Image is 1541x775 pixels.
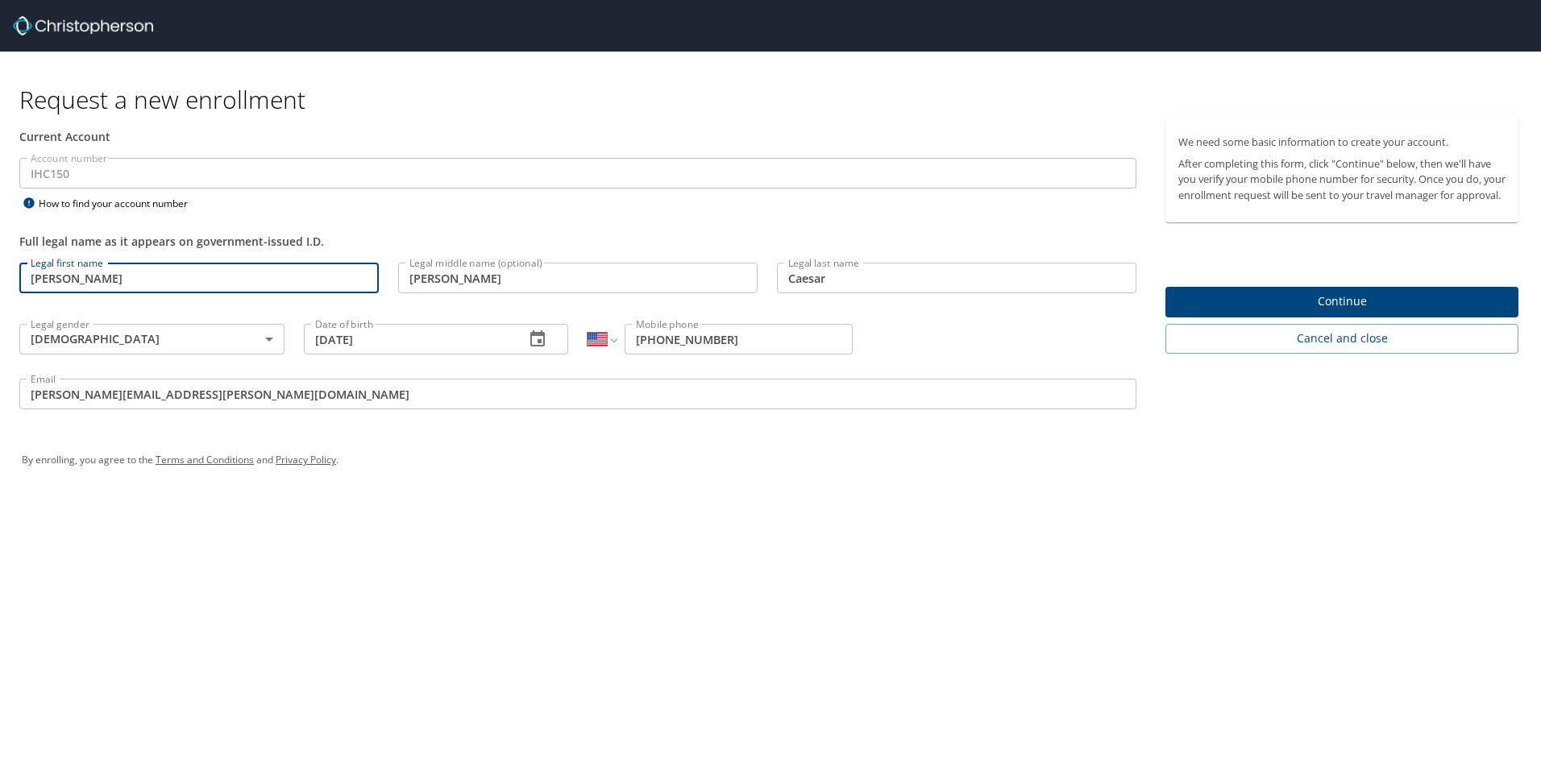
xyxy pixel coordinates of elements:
[625,324,853,354] input: Enter phone number
[13,16,153,35] img: cbt logo
[156,453,254,466] a: Terms and Conditions
[1178,329,1506,349] span: Cancel and close
[19,324,285,354] div: [DEMOGRAPHIC_DATA]
[276,453,336,466] a: Privacy Policy
[19,233,1136,250] div: Full legal name as it appears on government-issued I.D.
[19,193,221,213] div: How to find your account number
[1165,287,1518,318] button: Continue
[1165,324,1518,354] button: Cancel and close
[1178,156,1506,203] p: After completing this form, click "Continue" below, then we'll have you verify your mobile phone ...
[1178,135,1506,150] p: We need some basic information to create your account.
[22,440,1519,480] div: By enrolling, you agree to the and .
[1178,292,1506,312] span: Continue
[304,324,513,354] input: MM/DD/YYYY
[19,128,1136,145] div: Current Account
[19,84,1531,115] h1: Request a new enrollment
